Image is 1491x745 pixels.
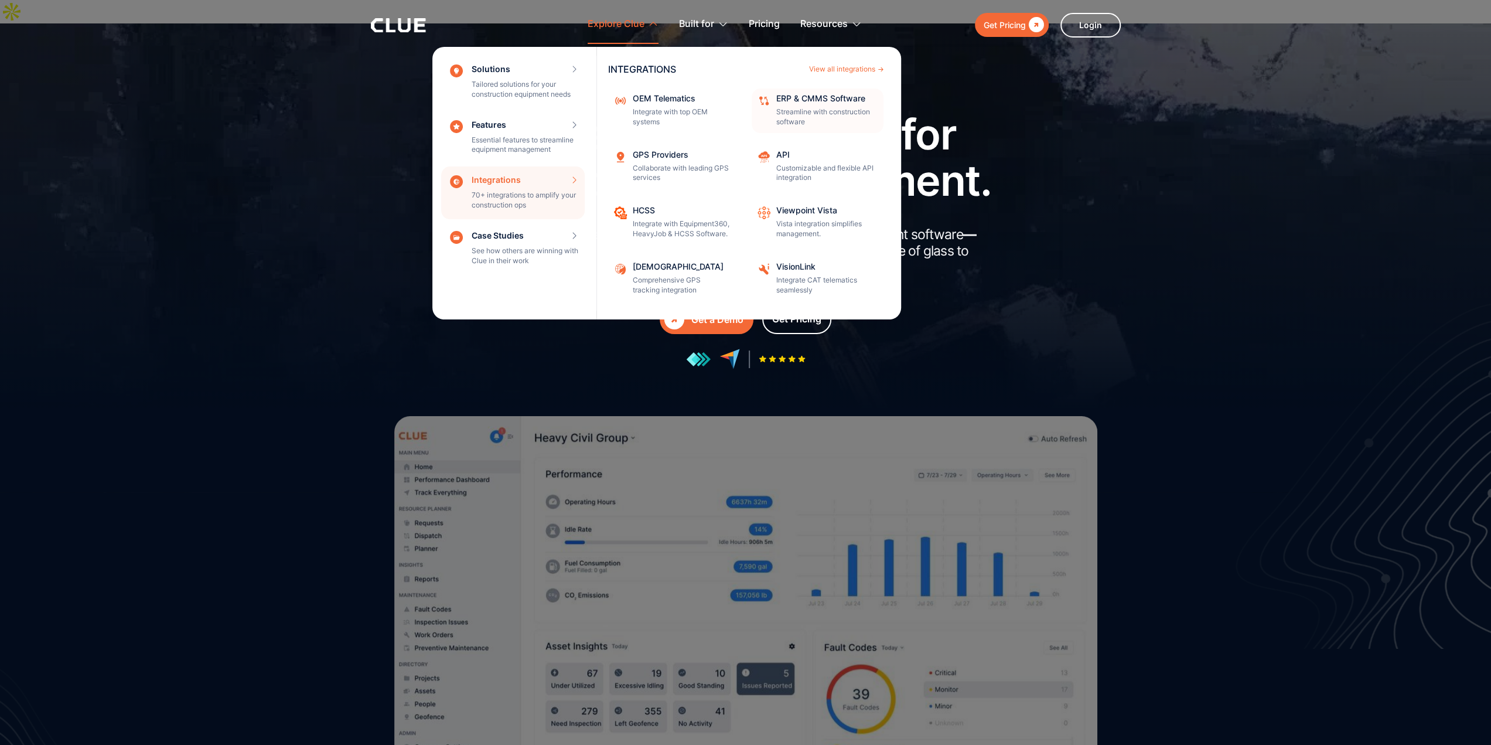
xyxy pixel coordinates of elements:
img: Five-star rating icon [759,355,806,363]
a: HCSSIntegrate with Equipment360, HeavyJob & HCSS Software. [608,200,740,245]
p: Customizable and flexible API integration [776,164,876,183]
a: GPS ProvidersCollaborate with leading GPS services [608,145,740,189]
div: INTEGRATIONS [608,64,803,74]
p: Integrate CAT telematics seamlessly [776,275,876,295]
a: VisionLinkIntegrate CAT telematics seamlessly [752,257,883,301]
img: API cloud integration icon [758,151,770,164]
div: Explore Clue [588,6,644,43]
img: internet signal icon [614,94,627,107]
div: Explore Clue [588,6,659,43]
a: APICustomizable and flexible API integration [752,145,883,189]
div: Resources [800,6,862,43]
p: Collaborate with leading GPS services [633,164,732,183]
a: Get Pricing [975,13,1049,37]
a: [DEMOGRAPHIC_DATA]Comprehensive GPS tracking integration [608,257,740,301]
nav: Explore Clue [371,44,1121,319]
img: Workflow automation icon [758,206,770,219]
div: [DEMOGRAPHIC_DATA] [633,263,732,271]
div: Built for [679,6,728,43]
div: GPS Providers [633,151,732,159]
a: Viewpoint VistaVista integration simplifies management. [752,200,883,245]
div: VisionLink [776,263,876,271]
a: Get a Demo [660,305,753,334]
img: reviews at capterra [719,349,740,369]
div: Built for [679,6,714,43]
a: View all integrations [809,66,883,73]
img: Data sync icon [758,94,770,107]
a: Login [1060,13,1121,38]
iframe: Chat Widget [1280,581,1491,745]
img: Location tracking icon [614,151,627,164]
div: View all integrations [809,66,875,73]
a: ERP & CMMS SoftwareStreamline with construction software [752,89,883,133]
p: Comprehensive GPS tracking integration [633,275,732,295]
a: OEM TelematicsIntegrate with top OEM systems [608,89,740,133]
p: Streamline with construction software [776,107,876,127]
div: API [776,151,876,159]
div: ERP & CMMS Software [776,94,876,103]
img: Design for fleet management software [1232,301,1491,649]
img: Project Pacing clue icon [614,206,627,219]
p: Vista integration simplifies management. [776,219,876,239]
a: Get Pricing [762,305,831,334]
img: VisionLink [758,263,770,275]
p: Integrate with Equipment360, HeavyJob & HCSS Software. [633,219,732,239]
div: Resources [800,6,848,43]
img: reviews at getapp [686,352,711,367]
div:  [1026,18,1044,32]
img: Samsara [614,263,627,275]
div: OEM Telematics [633,94,732,103]
div:  [664,309,684,329]
div: Viewpoint Vista [776,206,876,215]
div: HCSS [633,206,732,215]
div: Get Pricing [984,18,1026,32]
a: Pricing [749,6,780,43]
p: Integrate with top OEM systems [633,107,732,127]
